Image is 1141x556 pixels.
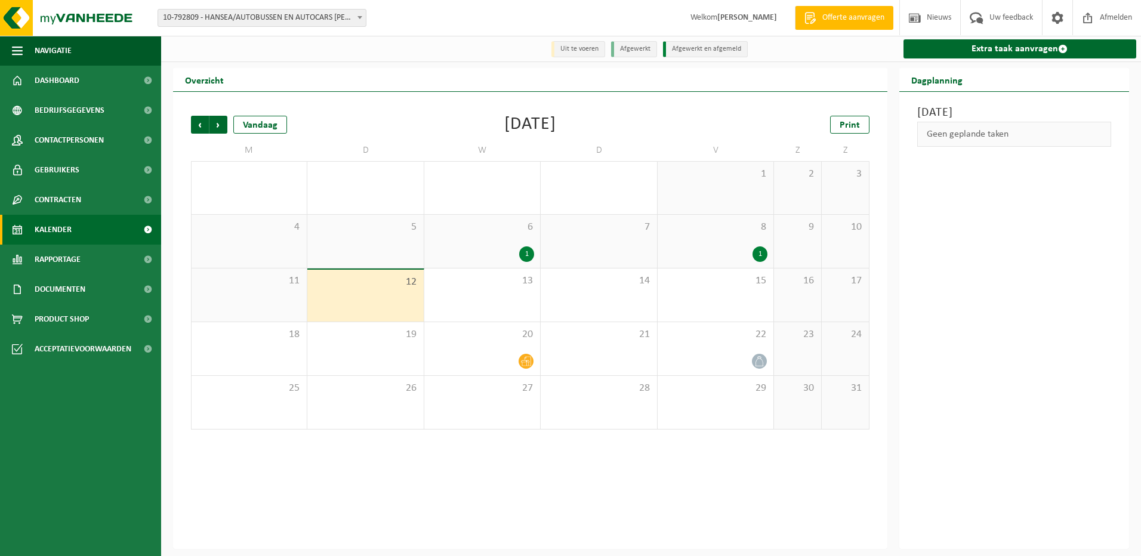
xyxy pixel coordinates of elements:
span: 31 [828,382,863,395]
span: Dashboard [35,66,79,95]
td: W [424,140,541,161]
span: 10-792809 - HANSEA/AUTOBUSSEN EN AUTOCARS ACHIEL WEYNS EN ZONEN NV - STEKENE [158,9,366,27]
span: Volgende [209,116,227,134]
span: 15 [664,274,767,288]
span: Contactpersonen [35,125,104,155]
span: 24 [828,328,863,341]
span: Documenten [35,274,85,304]
div: Geen geplande taken [917,122,1112,147]
h2: Dagplanning [899,68,975,91]
span: 30 [780,382,815,395]
span: Offerte aanvragen [819,12,887,24]
div: [DATE] [504,116,556,134]
h2: Overzicht [173,68,236,91]
span: 16 [780,274,815,288]
td: D [541,140,657,161]
a: Print [830,116,869,134]
a: Offerte aanvragen [795,6,893,30]
span: 28 [547,382,650,395]
span: 25 [198,382,301,395]
span: 7 [547,221,650,234]
span: 20 [430,328,534,341]
span: Bedrijfsgegevens [35,95,104,125]
span: 18 [198,328,301,341]
td: D [307,140,424,161]
span: 17 [828,274,863,288]
span: 12 [313,276,417,289]
li: Afgewerkt [611,41,657,57]
td: V [658,140,774,161]
span: 4 [198,221,301,234]
span: Gebruikers [35,155,79,185]
span: 3 [828,168,863,181]
span: 19 [313,328,417,341]
span: 29 [664,382,767,395]
span: Contracten [35,185,81,215]
td: M [191,140,307,161]
span: 23 [780,328,815,341]
a: Extra taak aanvragen [903,39,1137,58]
span: 27 [430,382,534,395]
span: 14 [547,274,650,288]
span: 22 [664,328,767,341]
div: 1 [519,246,534,262]
span: 10 [828,221,863,234]
span: 10-792809 - HANSEA/AUTOBUSSEN EN AUTOCARS ACHIEL WEYNS EN ZONEN NV - STEKENE [158,10,366,26]
span: 13 [430,274,534,288]
span: Acceptatievoorwaarden [35,334,131,364]
span: 26 [313,382,417,395]
span: Kalender [35,215,72,245]
span: Print [840,121,860,130]
li: Afgewerkt en afgemeld [663,41,748,57]
span: Vorige [191,116,209,134]
span: 5 [313,221,417,234]
span: Rapportage [35,245,81,274]
strong: [PERSON_NAME] [717,13,777,22]
span: 6 [430,221,534,234]
li: Uit te voeren [551,41,605,57]
span: 11 [198,274,301,288]
span: 2 [780,168,815,181]
td: Z [774,140,822,161]
span: 21 [547,328,650,341]
td: Z [822,140,869,161]
span: Navigatie [35,36,72,66]
div: Vandaag [233,116,287,134]
div: 1 [753,246,767,262]
span: 1 [664,168,767,181]
span: Product Shop [35,304,89,334]
span: 8 [664,221,767,234]
h3: [DATE] [917,104,1112,122]
span: 9 [780,221,815,234]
